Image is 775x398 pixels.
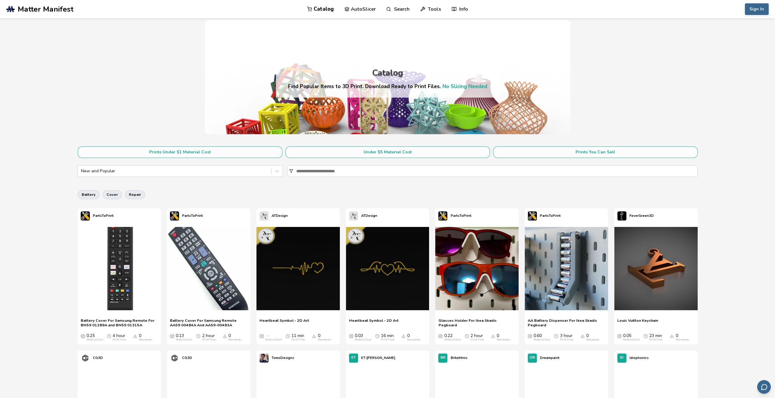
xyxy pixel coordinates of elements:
[361,213,377,219] p: ATDesign
[78,190,100,199] button: battery
[265,333,269,338] span: —
[617,211,626,221] img: FeverGreen3D's profile
[540,213,561,219] p: PartsToPrint
[438,318,516,327] a: Glasses Holder For Ikea Skadis Pegboard
[528,318,605,327] a: AA Battery Dispenser For Ikea Skadis Pegboard
[617,333,622,338] span: Average Cost
[93,213,114,219] p: PartsToPrint
[361,355,395,361] p: ET-[PERSON_NAME]
[586,338,600,341] div: Downloads
[355,333,371,341] div: 0.03
[620,356,624,360] span: ID
[450,213,471,219] p: PartsToPrint
[444,333,460,341] div: 0.22
[757,380,771,394] button: Send feedback via email
[450,355,467,361] p: BriteMinis
[530,356,535,360] span: DR
[649,333,663,341] div: 23 min
[349,333,353,338] span: Average Cost
[125,190,145,199] button: repair
[86,333,103,341] div: 0.25
[670,333,674,338] span: Downloads
[497,338,510,341] div: Downloads
[196,333,200,338] span: Average Print Time
[444,338,460,341] div: Material Cost
[182,355,192,361] p: CG3D
[139,333,152,341] div: 0
[372,68,403,78] div: Catalog
[493,146,698,158] button: Prints You Can Sell
[81,211,90,221] img: PartsToPrint's profile
[534,333,550,341] div: 0.60
[560,338,573,341] div: Print Time
[259,353,269,363] img: TomoDesigns's profile
[291,333,305,341] div: 11 min
[318,338,331,341] div: Downloads
[675,333,689,341] div: 0
[291,338,305,341] div: Print Time
[401,333,406,338] span: Downloads
[202,338,215,341] div: Print Time
[528,333,532,338] span: Average Cost
[113,333,126,341] div: 4 hour
[540,355,559,361] p: Dreampaint
[182,213,203,219] p: PartsToPrint
[497,333,510,341] div: 0
[272,213,288,219] p: ATDesign
[440,356,445,360] span: BR
[351,356,356,360] span: ET
[228,333,242,341] div: 0
[286,333,290,338] span: Average Print Time
[407,338,421,341] div: Downloads
[202,333,215,341] div: 2 hour
[139,338,152,341] div: Downloads
[318,333,331,341] div: 0
[534,338,550,341] div: Material Cost
[643,333,648,338] span: Average Print Time
[78,146,282,158] button: Prints Under $1 Material Cost
[170,333,174,338] span: Average Cost
[176,338,192,341] div: Material Cost
[470,338,484,341] div: Print Time
[525,208,564,224] a: PartsToPrint's profilePartsToPrint
[349,318,399,327] a: Heartbeat Symbol - 2D Art
[167,350,195,366] a: CG3D's profileCG3D
[407,333,421,341] div: 0
[745,3,769,15] button: Sign In
[81,353,90,363] img: CG3D's profile
[170,318,247,327] a: Battery Cover For Samsung Remote AA59 00484A And AA59-00483A
[81,318,158,327] a: Battery Cover For Samsung Remote For BN59 01289A and BN59 01315A
[623,333,639,341] div: 0.05
[438,211,447,221] img: PartsToPrint's profile
[107,333,111,338] span: Average Print Time
[438,333,442,338] span: Average Cost
[78,208,117,224] a: PartsToPrint's profilePartsToPrint
[256,350,297,366] a: TomoDesigns's profileTomoDesigns
[176,333,192,341] div: 0.13
[355,338,371,341] div: Material Cost
[617,318,658,327] a: Louis Vuitton Keychain
[346,208,380,224] a: ATDesign's profileATDesign
[649,338,663,341] div: Print Time
[259,318,309,327] a: Heartbeat Symbol - 2D Art
[256,208,291,224] a: ATDesign's profileATDesign
[586,333,600,341] div: 0
[623,338,639,341] div: Material Cost
[349,211,358,221] img: ATDesign's profile
[580,333,585,338] span: Downloads
[288,83,487,90] h4: Find Popular Items to 3D Print. Download Ready to Print Files.
[259,333,264,338] span: Average Cost
[103,190,122,199] button: cover
[223,333,227,338] span: Downloads
[381,333,394,341] div: 16 min
[560,333,573,341] div: 3 hour
[442,83,487,90] a: No Slicing Needed
[133,333,137,338] span: Downloads
[265,338,282,341] div: Material Cost
[93,355,103,361] p: CG3D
